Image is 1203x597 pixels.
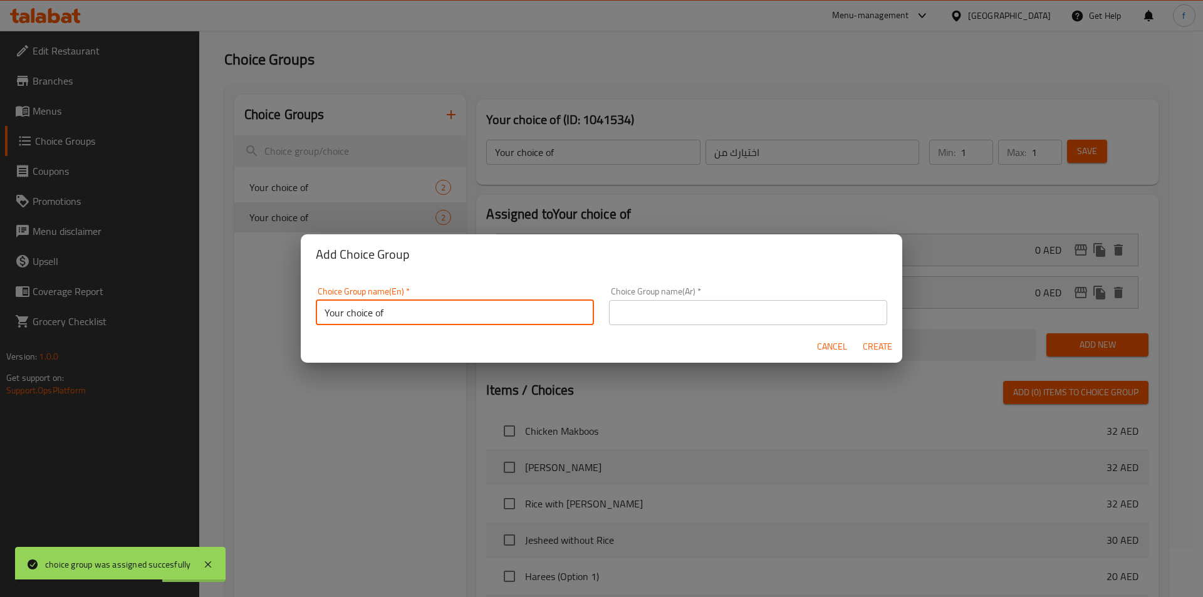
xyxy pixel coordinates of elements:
button: Create [857,335,897,358]
input: Please enter Choice Group name(en) [316,300,594,325]
input: Please enter Choice Group name(ar) [609,300,887,325]
div: choice group was assigned succesfully [45,558,190,571]
h2: Add Choice Group [316,244,887,264]
span: Create [862,339,892,355]
span: Cancel [817,339,847,355]
button: Cancel [812,335,852,358]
